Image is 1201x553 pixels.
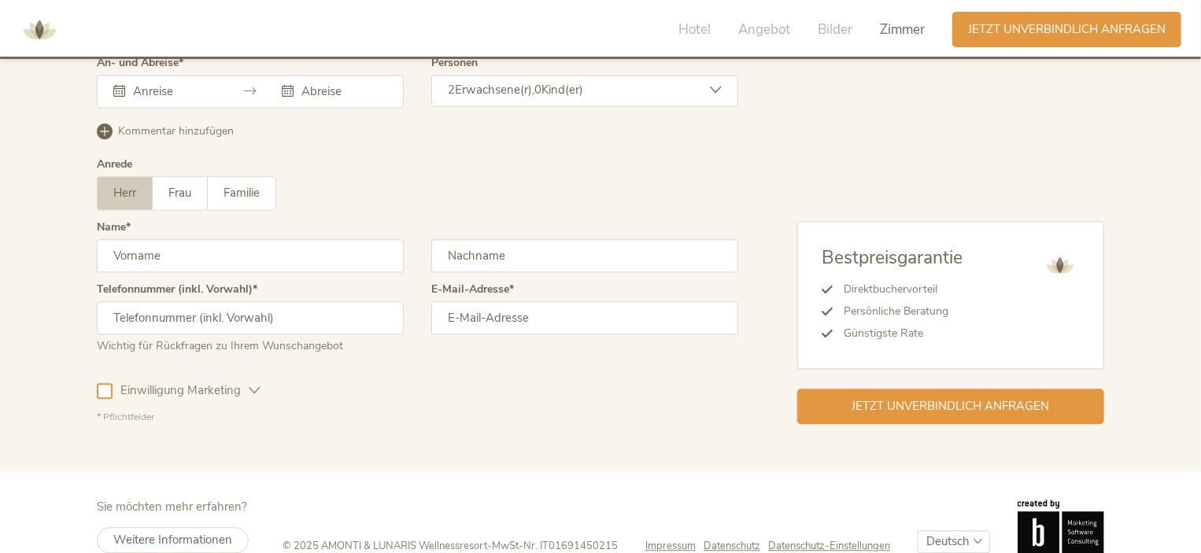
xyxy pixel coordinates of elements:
span: MwSt-Nr. IT01691450215 [492,539,618,553]
span: Bestpreisgarantie [822,245,963,270]
div: Anrede [97,159,132,170]
a: AMONTI & LUNARIS Wellnessresort [16,24,63,35]
a: Datenschutz [704,539,768,553]
img: Brandnamic GmbH | Leading Hospitality Solutions [1018,500,1104,553]
input: Anreise [129,83,219,99]
span: Weitere Informationen [113,532,232,547]
span: Sie möchten mehr erfahren? [97,499,247,514]
div: Wichtig für Rückfragen zu Ihrem Wunschangebot [97,334,404,354]
span: - [487,539,492,553]
span: Datenschutz [704,539,760,553]
li: Günstigste Rate [833,323,963,345]
label: Personen [431,57,478,68]
span: Erwachsene(r), [455,82,534,98]
input: Abreise [297,83,387,99]
input: E-Mail-Adresse [431,301,738,334]
label: An- und Abreise [97,57,183,68]
span: Jetzt unverbindlich anfragen [968,21,1166,38]
li: Direktbuchervorteil [833,278,963,300]
a: Datenschutz-Einstellungen [768,539,890,553]
input: Telefonnummer (inkl. Vorwahl) [97,301,404,334]
span: Frau [168,185,191,201]
div: * Pflichtfelder [97,411,738,424]
span: Impressum [645,539,696,553]
label: E-Mail-Adresse [431,284,514,295]
a: Impressum [645,539,704,553]
span: Hotel [678,20,711,39]
span: Bilder [818,20,852,39]
li: Persönliche Beratung [833,300,963,323]
span: 0 [534,82,541,98]
label: Telefonnummer (inkl. Vorwahl) [97,284,257,295]
label: Name [97,222,131,233]
span: Einwilligung Marketing [113,382,249,399]
span: Familie [224,185,260,201]
span: Kommentar hinzufügen [118,124,234,139]
input: Vorname [97,239,404,272]
img: AMONTI & LUNARIS Wellnessresort [16,6,63,53]
span: 2 [448,82,455,98]
input: Nachname [431,239,738,272]
span: Zimmer [880,20,925,39]
span: © 2025 AMONTI & LUNARIS Wellnessresort [283,539,487,553]
span: Angebot [738,20,790,39]
span: Kind(er) [541,82,583,98]
a: Weitere Informationen [97,527,249,553]
span: Herr [113,185,136,201]
span: Jetzt unverbindlich anfragen [852,398,1050,415]
img: AMONTI & LUNARIS Wellnessresort [1040,245,1080,285]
